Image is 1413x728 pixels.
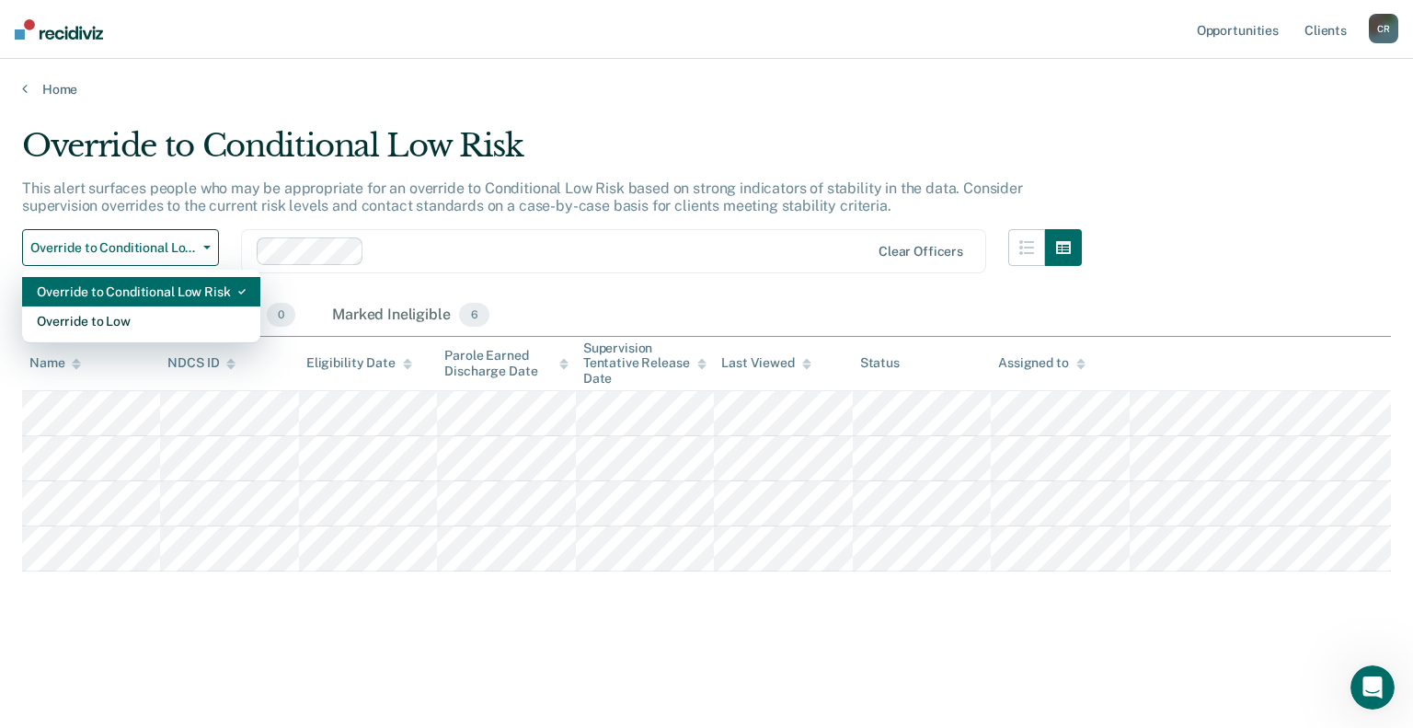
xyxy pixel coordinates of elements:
div: Name [29,355,81,371]
button: CR [1369,14,1398,43]
div: Supervision Tentative Release Date [583,341,706,387]
p: This alert surfaces people who may be appropriate for an override to Conditional Low Risk based o... [22,179,1023,214]
span: Override to Conditional Low Risk [30,240,196,256]
span: 6 [459,303,488,327]
img: Recidiviz [15,19,103,40]
div: Marked Ineligible6 [328,295,493,336]
div: Clear officers [879,244,963,260]
div: NDCS ID [167,355,235,371]
div: Override to Conditional Low Risk [37,277,246,306]
div: Override to Low [37,306,246,336]
span: 0 [267,303,295,327]
button: Override to Conditional Low Risk [22,229,219,266]
div: Status [860,355,900,371]
div: Last Viewed [721,355,810,371]
div: Parole Earned Discharge Date [444,348,568,379]
div: C R [1369,14,1398,43]
iframe: Intercom live chat [1350,665,1395,710]
div: Eligibility Date [306,355,412,371]
div: Override to Conditional Low Risk [22,127,1082,179]
div: Assigned to [998,355,1085,371]
a: Home [22,81,1391,98]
